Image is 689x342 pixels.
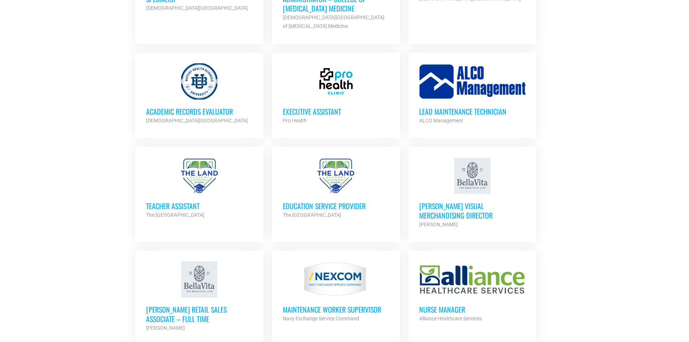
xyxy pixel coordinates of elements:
[146,118,248,123] strong: [DEMOGRAPHIC_DATA][GEOGRAPHIC_DATA]
[146,5,248,11] strong: [DEMOGRAPHIC_DATA][GEOGRAPHIC_DATA]
[419,107,526,116] h3: Lead Maintenance Technician
[146,201,252,211] h3: Teacher Assistant
[135,52,263,136] a: Academic Records Evaluator [DEMOGRAPHIC_DATA][GEOGRAPHIC_DATA]
[408,147,536,240] a: [PERSON_NAME] Visual Merchandising Director [PERSON_NAME]
[283,305,389,314] h3: MAINTENANCE WORKER SUPERVISOR
[272,147,400,230] a: Education Service Provider The [GEOGRAPHIC_DATA]
[135,147,263,230] a: Teacher Assistant The [GEOGRAPHIC_DATA]
[419,221,458,227] strong: [PERSON_NAME]
[408,52,536,136] a: Lead Maintenance Technician ALCO Management
[146,305,252,324] h3: [PERSON_NAME] Retail Sales Associate – Full Time
[272,250,400,334] a: MAINTENANCE WORKER SUPERVISOR Navy Exchange Service Command
[146,107,252,116] h3: Academic Records Evaluator
[419,305,526,314] h3: Nurse Manager
[283,212,341,218] strong: The [GEOGRAPHIC_DATA]
[283,118,307,123] strong: Pro Health
[419,316,482,321] strong: Alliance Healthcare Services
[283,107,389,116] h3: Executive Assistant
[146,325,185,331] strong: [PERSON_NAME]
[283,14,384,29] strong: [DEMOGRAPHIC_DATA][GEOGRAPHIC_DATA] of [MEDICAL_DATA] Medicine
[408,250,536,334] a: Nurse Manager Alliance Healthcare Services
[419,118,463,123] strong: ALCO Management
[283,316,359,321] strong: Navy Exchange Service Command
[283,201,389,211] h3: Education Service Provider
[419,201,526,220] h3: [PERSON_NAME] Visual Merchandising Director
[272,52,400,136] a: Executive Assistant Pro Health
[146,212,204,218] strong: The [GEOGRAPHIC_DATA]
